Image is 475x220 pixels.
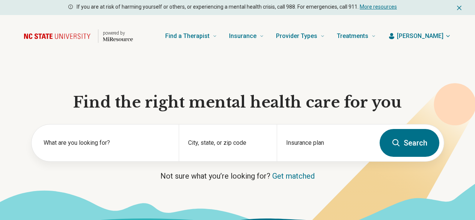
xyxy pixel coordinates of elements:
[44,138,170,147] label: What are you looking for?
[276,21,325,51] a: Provider Types
[272,171,315,181] a: Get matched
[31,93,444,112] h1: Find the right mental health care for you
[380,129,439,157] button: Search
[229,31,256,41] span: Insurance
[165,31,210,41] span: Find a Therapist
[103,30,133,36] p: powered by
[77,3,397,11] p: If you are at risk of harming yourself or others, or experiencing a mental health crisis, call 98...
[229,21,264,51] a: Insurance
[31,171,444,181] p: Not sure what you’re looking for?
[165,21,217,51] a: Find a Therapist
[397,32,443,41] span: [PERSON_NAME]
[276,31,317,41] span: Provider Types
[388,32,451,41] button: [PERSON_NAME]
[337,21,376,51] a: Treatments
[337,31,368,41] span: Treatments
[24,24,133,48] a: Home page
[455,3,463,12] button: Dismiss
[360,4,397,10] a: More resources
